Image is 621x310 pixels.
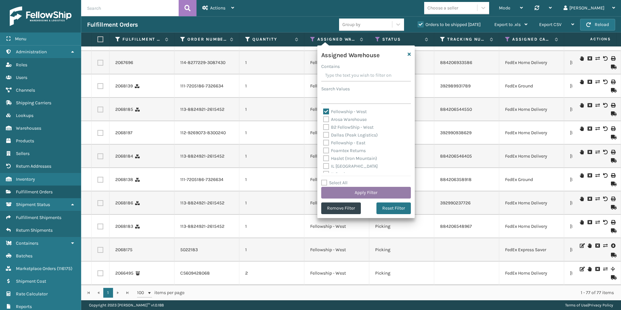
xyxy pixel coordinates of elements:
i: Print Label [611,220,615,225]
label: Assigned Carrier Service [512,36,551,42]
td: 1 [239,74,304,98]
label: Quantity [252,36,292,42]
i: On Hold [588,243,591,248]
span: Containers [16,240,38,246]
a: 884206548967 [440,224,472,229]
a: 2067696 [115,59,133,66]
label: Arosa Warehouse [323,117,367,122]
label: Search Values [321,85,350,92]
i: Change shipping [595,103,599,108]
i: Change shipping [595,80,599,84]
span: Fulfillment Orders [16,189,53,195]
td: Fellowship - West [304,121,369,145]
i: Mark as Shipped [611,158,615,163]
i: Change shipping [603,243,607,248]
span: Batches [16,253,32,259]
span: Rate Calculator [16,291,48,297]
i: On Hold [580,197,584,201]
i: Cancel Fulfillment Order [588,80,591,84]
a: 2068138 [115,176,133,183]
td: 1 [239,121,304,145]
td: Fellowship - West [304,74,369,98]
span: Products [16,138,34,144]
i: Mark as Shipped [611,253,615,257]
i: Cancel Fulfillment Order [595,267,599,271]
a: 392990938629 [440,130,472,136]
div: | [565,300,613,310]
td: Fellowship - West [304,145,369,168]
i: Print Label [611,80,615,84]
span: Warehouses [16,125,41,131]
a: 111-7205186-7326634 [180,83,223,89]
a: 2068139 [115,83,133,89]
i: Change shipping [595,56,599,61]
i: Mark as Shipped [611,182,615,186]
span: Actions [210,5,225,11]
span: Menu [15,36,26,42]
i: On Hold [580,220,584,225]
td: 2 [239,262,304,285]
td: 1 [239,98,304,121]
span: Export to .xls [494,22,521,27]
i: Change shipping [595,150,599,154]
td: Fellowship - West [304,262,369,285]
h4: Assigned Warehouse [321,49,379,59]
div: Choose a seller [427,5,458,11]
a: 2068184 [115,153,133,160]
span: Lookups [16,113,33,118]
i: Pull Label [611,242,615,249]
i: On Hold [580,103,584,108]
i: Cancel Fulfillment Order [595,243,599,248]
i: Mark as Shipped [611,135,615,139]
label: Fellowship - West [323,109,367,114]
span: items per page [137,288,184,298]
td: FedEx Home Delivery [499,98,564,121]
td: Fellowship - West [304,238,369,262]
td: 1 [239,168,304,191]
a: 113-8824921-2615452 [180,200,224,206]
i: Void Label [603,56,607,61]
td: Fellowship - West [304,168,369,191]
a: 113-8824921-2615452 [180,223,224,230]
i: Print Label [611,173,615,178]
label: Foamtex Returns [323,148,366,153]
i: Void Label [603,173,607,178]
span: Mode [499,5,510,11]
i: Void Label [603,126,607,131]
td: FedEx Home Delivery [499,191,564,215]
td: FedEx Home Delivery [499,215,564,238]
i: Print Label [611,126,615,131]
span: Channels [16,87,35,93]
td: FedEx Express Saver [499,238,564,262]
a: 111-7205186-7326634 [180,176,223,183]
a: 392989931789 [440,83,471,89]
td: 1 [239,51,304,74]
i: On Hold [588,267,591,271]
div: Group by [342,21,361,28]
label: Select All [321,180,348,186]
h3: Fulfillment Orders [87,21,138,29]
input: Type the text you wish to filter on [321,70,411,82]
td: Picking [369,238,434,262]
td: FedEx Ground [499,168,564,191]
a: 2068186 [115,200,133,206]
td: FedEx Home Delivery [499,145,564,168]
span: Actions [570,34,615,45]
a: 884206546405 [440,153,472,159]
a: 392990237726 [440,200,471,206]
i: On Hold [580,56,584,61]
i: Cancel Fulfillment Order [588,197,591,201]
label: Contains [321,63,340,70]
a: 113-8824921-2615452 [180,153,224,160]
i: Mark as Shipped [611,88,615,93]
a: 2068183 [115,223,133,230]
td: 1 [239,191,304,215]
label: Orders to be shipped [DATE] [418,22,481,27]
label: Tracking Number [447,36,487,42]
i: On Hold [580,173,584,178]
i: Edit [580,243,584,248]
label: Fulfillment Order Id [122,36,162,42]
span: Shipping Carriers [16,100,51,106]
button: Remove Filter [321,202,361,214]
i: Print Label [611,197,615,201]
